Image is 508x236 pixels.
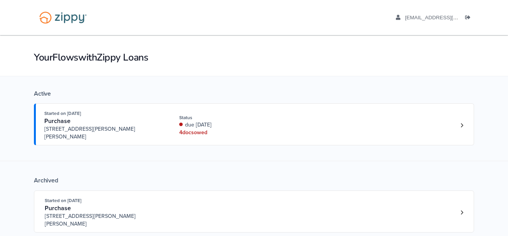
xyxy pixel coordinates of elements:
div: Archived [34,177,474,184]
span: andcook84@outlook.com [405,15,493,20]
div: Active [34,90,474,98]
div: Status [179,114,282,121]
div: due [DATE] [179,121,282,129]
img: Logo [34,8,92,27]
span: Started on [DATE] [44,111,81,116]
span: [STREET_ADDRESS][PERSON_NAME][PERSON_NAME] [44,125,162,141]
div: 4 doc s owed [179,129,282,137]
a: edit profile [396,15,493,22]
a: Loan number 3844698 [456,207,468,218]
span: [STREET_ADDRESS][PERSON_NAME][PERSON_NAME] [45,212,162,228]
span: Purchase [45,204,71,212]
a: Open loan 3844698 [34,190,474,233]
span: Purchase [44,117,71,125]
span: Started on [DATE] [45,198,81,203]
h1: Your Flows with Zippy Loans [34,51,474,64]
a: Log out [465,15,474,22]
a: Open loan 4201219 [34,103,474,145]
a: Loan number 4201219 [456,120,468,131]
